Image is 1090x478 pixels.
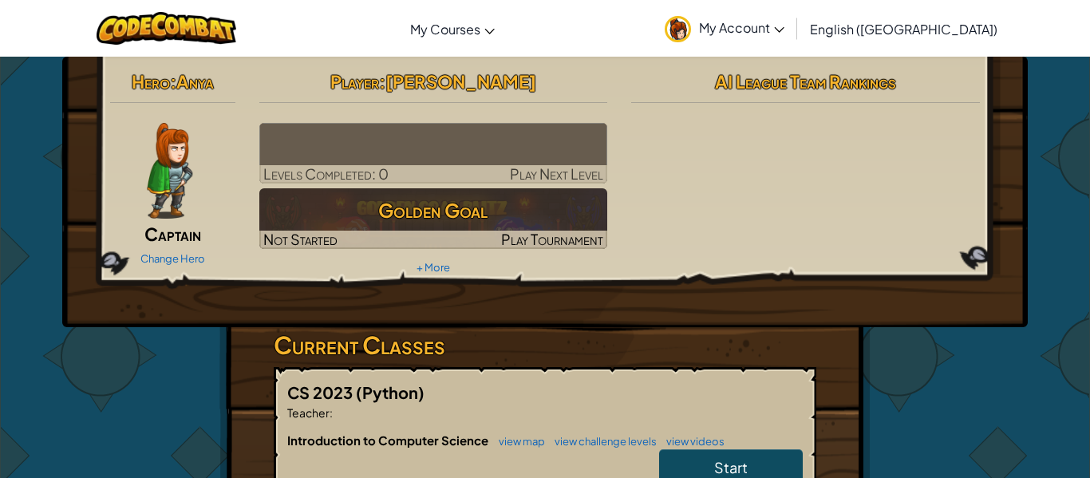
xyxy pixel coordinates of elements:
h3: Golden Goal [259,192,608,228]
span: Anya [176,70,214,93]
span: Introduction to Computer Science [287,433,491,448]
span: [PERSON_NAME] [385,70,536,93]
a: English ([GEOGRAPHIC_DATA]) [802,7,1005,50]
a: Golden GoalNot StartedPlay Tournament [259,188,608,249]
span: Teacher [287,405,330,420]
span: AI League Team Rankings [715,70,896,93]
span: (Python) [356,382,425,402]
span: Captain [144,223,201,245]
span: Play Tournament [501,230,603,248]
a: view challenge levels [547,435,657,448]
img: CodeCombat logo [97,12,236,45]
a: Play Next Level [259,123,608,184]
img: captain-pose.png [147,123,192,219]
a: Change Hero [140,252,205,265]
span: Start [714,458,748,476]
h3: Current Classes [274,327,816,363]
img: avatar [665,16,691,42]
span: Levels Completed: 0 [263,164,389,183]
span: Not Started [263,230,338,248]
a: view videos [658,435,725,448]
a: + More [417,261,450,274]
a: My Courses [402,7,503,50]
span: Player [330,70,379,93]
img: Golden Goal [259,188,608,249]
span: : [170,70,176,93]
span: Hero [132,70,170,93]
span: : [379,70,385,93]
a: My Account [657,3,792,53]
span: : [330,405,333,420]
a: view map [491,435,545,448]
span: Play Next Level [510,164,603,183]
span: English ([GEOGRAPHIC_DATA]) [810,21,997,38]
span: CS 2023 [287,382,356,402]
span: My Courses [410,21,480,38]
span: My Account [699,19,784,36]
